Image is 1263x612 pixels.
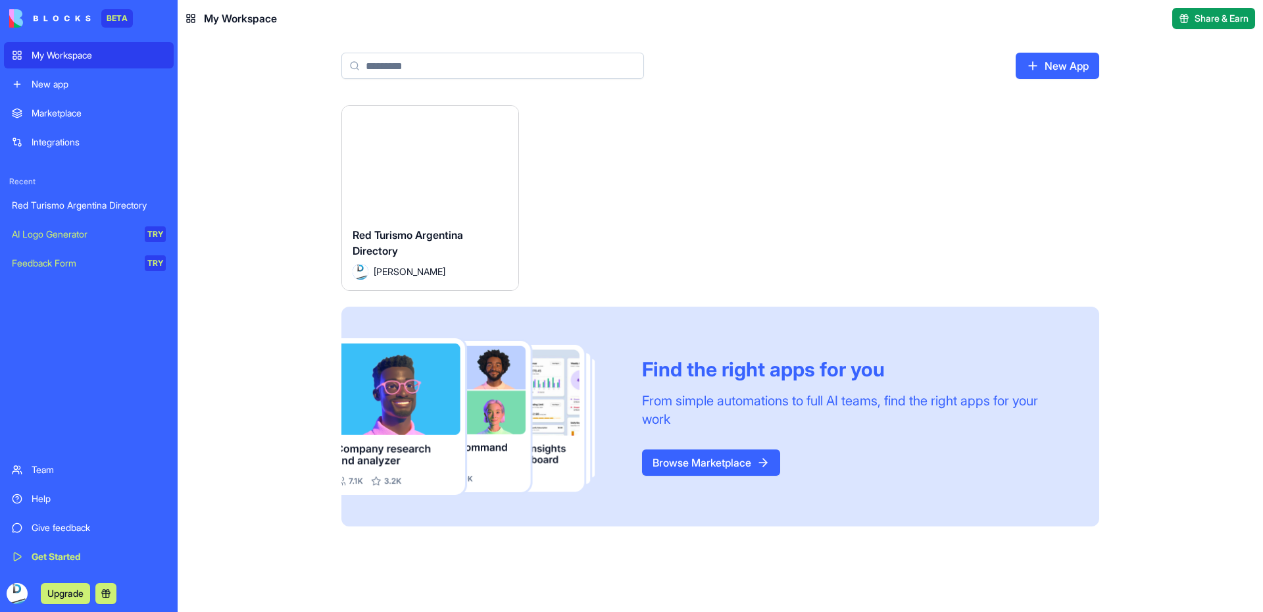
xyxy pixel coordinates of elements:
a: Browse Marketplace [642,449,780,476]
div: From simple automations to full AI teams, find the right apps for your work [642,392,1068,428]
div: TRY [145,255,166,271]
a: Red Turismo Argentina DirectoryAvatar[PERSON_NAME] [341,105,519,291]
div: Get Started [32,550,166,563]
span: Share & Earn [1195,12,1249,25]
a: Marketplace [4,100,174,126]
div: Marketplace [32,107,166,120]
span: Recent [4,176,174,187]
span: My Workspace [204,11,277,26]
div: New app [32,78,166,91]
a: Help [4,486,174,512]
a: Integrations [4,129,174,155]
div: Feedback Form [12,257,136,270]
a: AI Logo GeneratorTRY [4,221,174,247]
img: ACg8ocIsExZaiI4AlC3v-SslkNNf66gkq0Gzhzjo2Zl1eckxGIQV6g8T=s96-c [7,583,28,604]
a: Get Started [4,544,174,570]
span: [PERSON_NAME] [374,265,445,278]
a: Upgrade [41,586,90,599]
div: Red Turismo Argentina Directory [12,199,166,212]
div: BETA [101,9,133,28]
a: New App [1016,53,1099,79]
div: TRY [145,226,166,242]
a: Give feedback [4,515,174,541]
img: Avatar [353,264,368,280]
button: Share & Earn [1172,8,1255,29]
a: New app [4,71,174,97]
img: logo [9,9,91,28]
a: My Workspace [4,42,174,68]
div: Help [32,492,166,505]
a: BETA [9,9,133,28]
button: Upgrade [41,583,90,604]
div: My Workspace [32,49,166,62]
div: AI Logo Generator [12,228,136,241]
div: Find the right apps for you [642,357,1068,381]
a: Red Turismo Argentina Directory [4,192,174,218]
div: Team [32,463,166,476]
a: Feedback FormTRY [4,250,174,276]
div: Integrations [32,136,166,149]
a: Team [4,457,174,483]
div: Give feedback [32,521,166,534]
span: Red Turismo Argentina Directory [353,228,463,257]
img: Frame_181_egmpey.png [341,338,621,496]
